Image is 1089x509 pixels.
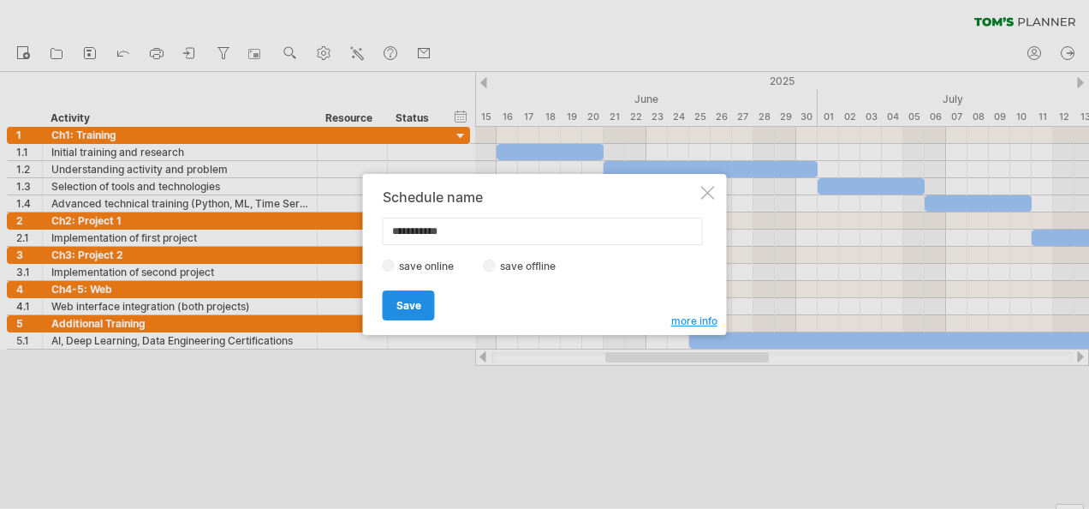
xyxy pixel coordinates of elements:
div: Schedule name [383,189,698,205]
span: more info [671,314,717,327]
span: Save [396,299,421,312]
label: save online [395,260,468,272]
a: Save [383,290,435,320]
label: save offline [496,260,570,272]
